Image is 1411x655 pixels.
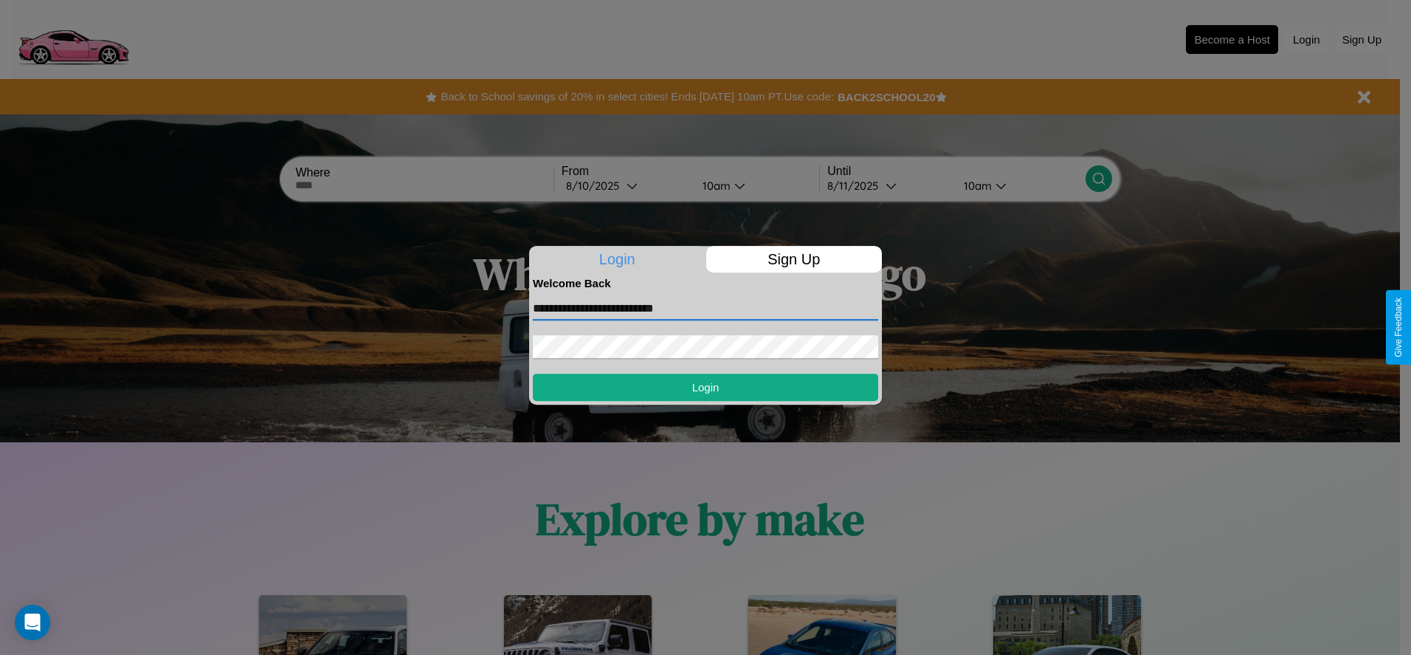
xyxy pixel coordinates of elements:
p: Sign Up [706,246,883,272]
button: Login [533,374,878,401]
p: Login [529,246,705,272]
div: Open Intercom Messenger [15,605,50,640]
h4: Welcome Back [533,277,878,289]
div: Give Feedback [1393,298,1404,357]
